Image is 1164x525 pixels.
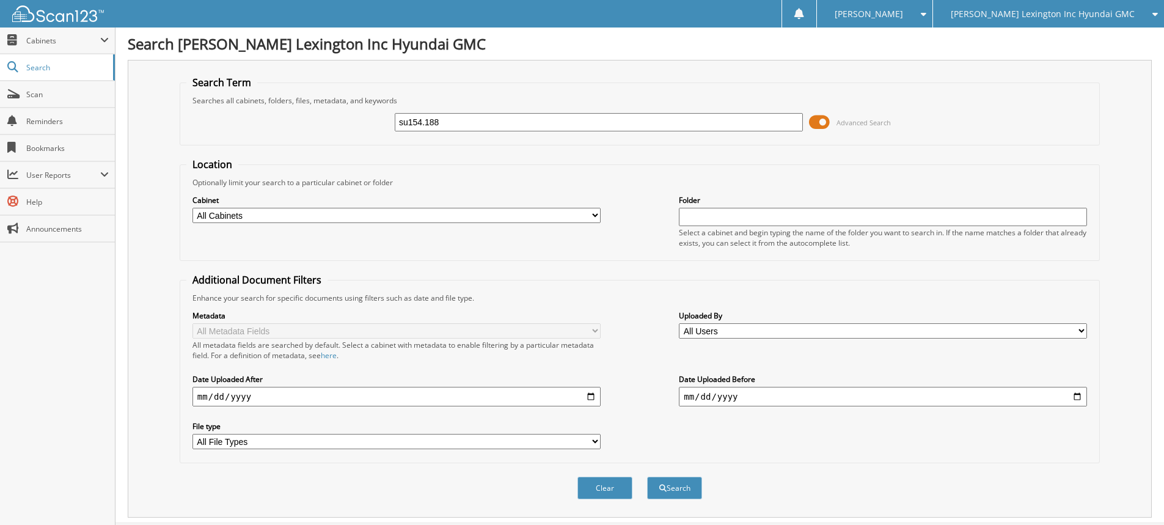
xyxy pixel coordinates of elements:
span: Bookmarks [26,143,109,153]
span: Help [26,197,109,207]
span: [PERSON_NAME] Lexington Inc Hyundai GMC [951,10,1135,18]
legend: Additional Document Filters [186,273,328,287]
legend: Search Term [186,76,257,89]
legend: Location [186,158,238,171]
a: here [321,350,337,361]
button: Clear [577,477,632,499]
span: Cabinets [26,35,100,46]
label: Folder [679,195,1087,205]
span: Scan [26,89,109,100]
h1: Search [PERSON_NAME] Lexington Inc Hyundai GMC [128,34,1152,54]
label: Uploaded By [679,310,1087,321]
input: start [192,387,601,406]
div: Enhance your search for specific documents using filters such as date and file type. [186,293,1093,303]
span: [PERSON_NAME] [835,10,903,18]
div: All metadata fields are searched by default. Select a cabinet with metadata to enable filtering b... [192,340,601,361]
div: Searches all cabinets, folders, files, metadata, and keywords [186,95,1093,106]
label: Cabinet [192,195,601,205]
img: scan123-logo-white.svg [12,6,104,22]
label: Date Uploaded After [192,374,601,384]
input: end [679,387,1087,406]
iframe: Chat Widget [1103,466,1164,525]
label: Metadata [192,310,601,321]
span: Reminders [26,116,109,127]
span: Search [26,62,107,73]
button: Search [647,477,702,499]
label: File type [192,421,601,431]
span: User Reports [26,170,100,180]
span: Advanced Search [836,118,891,127]
div: Optionally limit your search to a particular cabinet or folder [186,177,1093,188]
label: Date Uploaded Before [679,374,1087,384]
span: Announcements [26,224,109,234]
div: Select a cabinet and begin typing the name of the folder you want to search in. If the name match... [679,227,1087,248]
